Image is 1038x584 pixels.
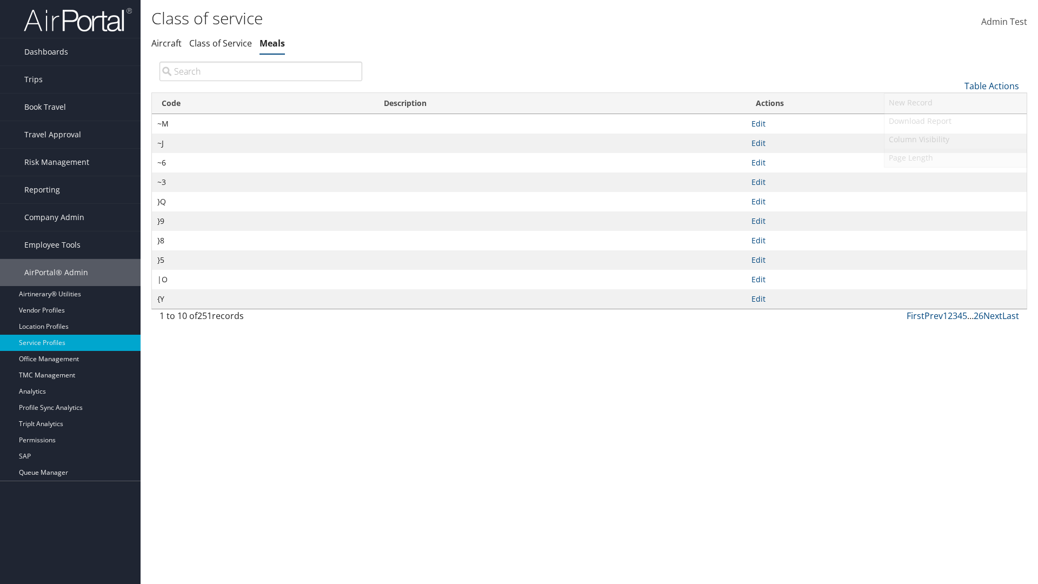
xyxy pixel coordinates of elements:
[884,149,1027,167] a: Page Length
[24,38,68,65] span: Dashboards
[884,130,1027,149] a: Column Visibility
[24,149,89,176] span: Risk Management
[24,121,81,148] span: Travel Approval
[24,259,88,286] span: AirPortal® Admin
[24,66,43,93] span: Trips
[884,94,1027,112] a: New Record
[884,112,1027,130] a: Download Report
[24,94,66,121] span: Book Travel
[24,7,132,32] img: airportal-logo.png
[24,176,60,203] span: Reporting
[24,231,81,258] span: Employee Tools
[24,204,84,231] span: Company Admin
